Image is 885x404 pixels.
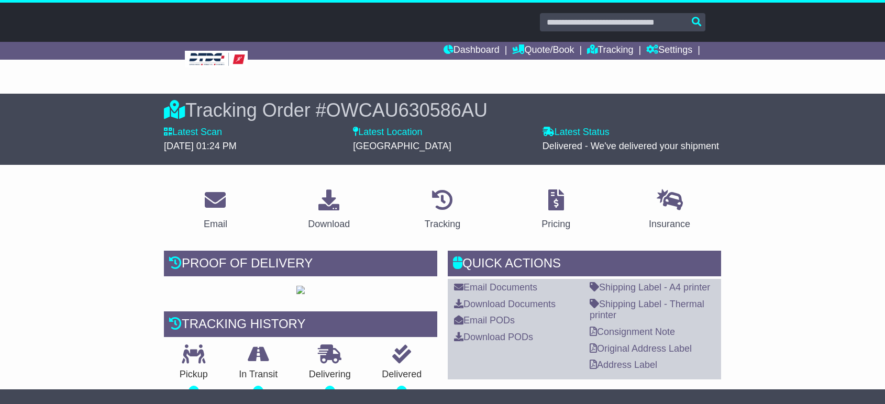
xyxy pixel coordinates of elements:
[164,251,437,279] div: Proof of Delivery
[649,217,690,231] div: Insurance
[587,42,633,60] a: Tracking
[164,127,222,138] label: Latest Scan
[293,369,367,380] p: Delivering
[296,286,305,294] img: GetPodImage
[326,99,488,121] span: OWCAU630586AU
[454,299,556,309] a: Download Documents
[418,186,467,235] a: Tracking
[590,282,710,293] a: Shipping Label - A4 printer
[164,311,437,340] div: Tracking history
[535,186,577,235] a: Pricing
[454,315,515,326] a: Email PODs
[367,369,438,380] p: Delivered
[224,369,294,380] p: In Transit
[197,186,234,235] a: Email
[301,186,357,235] a: Download
[353,127,422,138] label: Latest Location
[590,327,675,337] a: Consignment Note
[448,251,721,279] div: Quick Actions
[454,332,533,342] a: Download PODs
[444,42,500,60] a: Dashboard
[543,141,719,151] span: Delivered - We've delivered your shipment
[590,299,704,321] a: Shipping Label - Thermal printer
[590,360,657,370] a: Address Label
[454,282,537,293] a: Email Documents
[543,127,610,138] label: Latest Status
[164,141,237,151] span: [DATE] 01:24 PM
[425,217,460,231] div: Tracking
[164,369,224,380] p: Pickup
[590,343,692,354] a: Original Address Label
[353,141,451,151] span: [GEOGRAPHIC_DATA]
[512,42,574,60] a: Quote/Book
[308,217,350,231] div: Download
[541,217,570,231] div: Pricing
[204,217,227,231] div: Email
[642,186,697,235] a: Insurance
[164,99,721,121] div: Tracking Order #
[646,42,692,60] a: Settings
